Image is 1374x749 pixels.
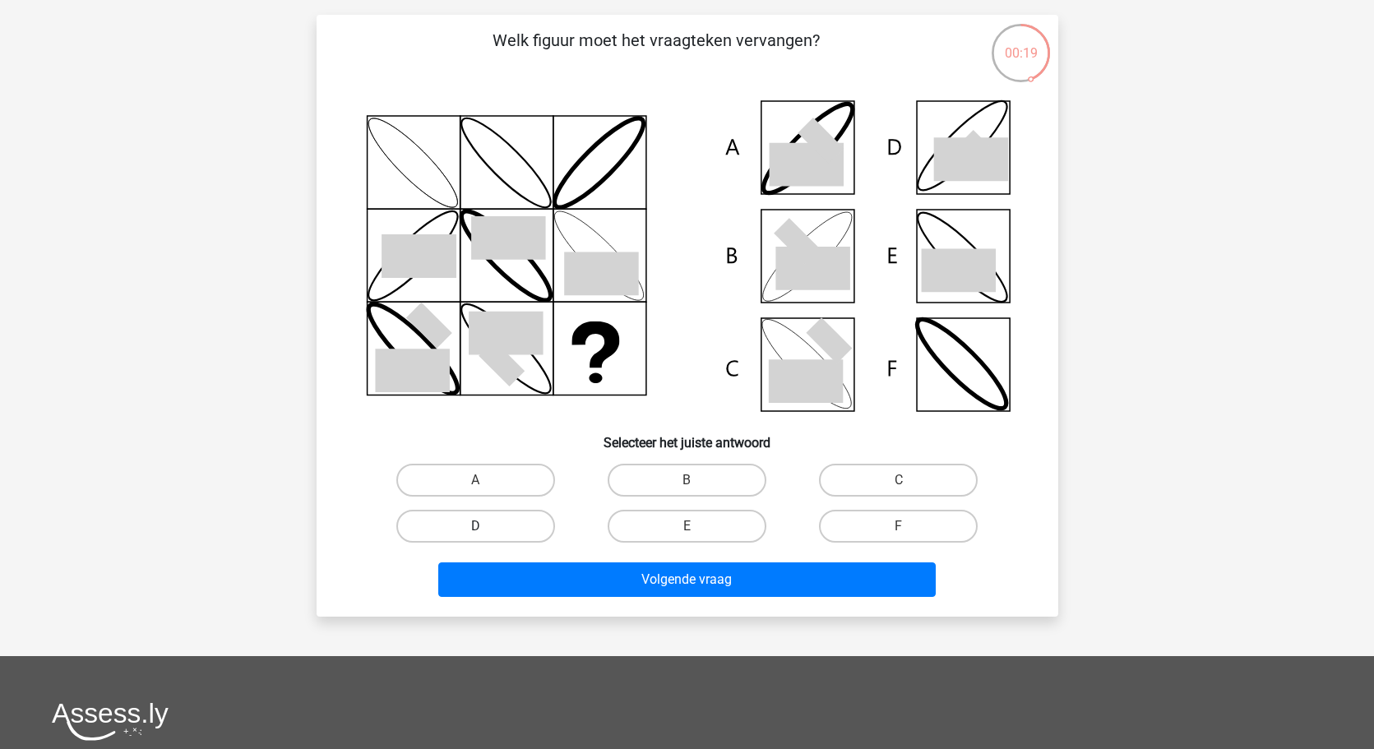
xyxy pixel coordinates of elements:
label: B [608,464,766,497]
h6: Selecteer het juiste antwoord [343,422,1032,451]
button: Volgende vraag [438,562,936,597]
label: D [396,510,555,543]
div: 00:19 [990,22,1052,63]
label: A [396,464,555,497]
label: F [819,510,978,543]
label: C [819,464,978,497]
p: Welk figuur moet het vraagteken vervangen? [343,28,970,77]
img: Assessly logo [52,702,169,741]
label: E [608,510,766,543]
